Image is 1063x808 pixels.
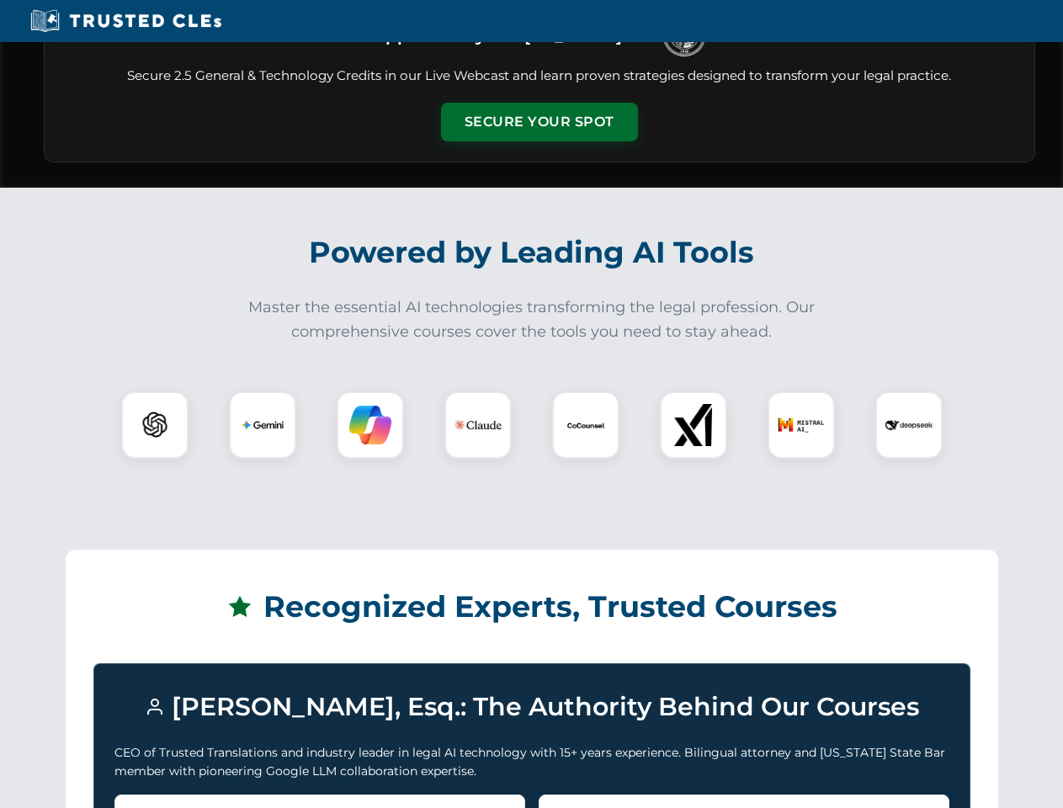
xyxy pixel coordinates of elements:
[25,8,226,34] img: Trusted CLEs
[337,391,404,459] div: Copilot
[237,295,826,344] p: Master the essential AI technologies transforming the legal profession. Our comprehensive courses...
[121,391,189,459] div: ChatGPT
[875,391,943,459] div: DeepSeek
[565,404,607,446] img: CoCounsel Logo
[552,391,619,459] div: CoCounsel
[768,391,835,459] div: Mistral AI
[349,404,391,446] img: Copilot Logo
[454,401,502,449] img: Claude Logo
[778,401,825,449] img: Mistral AI Logo
[660,391,727,459] div: xAI
[114,743,949,781] p: CEO of Trusted Translations and industry leader in legal AI technology with 15+ years experience....
[242,404,284,446] img: Gemini Logo
[114,684,949,730] h3: [PERSON_NAME], Esq.: The Authority Behind Our Courses
[672,404,715,446] img: xAI Logo
[444,391,512,459] div: Claude
[229,391,296,459] div: Gemini
[93,577,970,636] h2: Recognized Experts, Trusted Courses
[66,223,998,282] h2: Powered by Leading AI Tools
[130,401,179,449] img: ChatGPT Logo
[885,401,933,449] img: DeepSeek Logo
[441,103,638,141] button: Secure Your Spot
[65,66,1014,86] p: Secure 2.5 General & Technology Credits in our Live Webcast and learn proven strategies designed ...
